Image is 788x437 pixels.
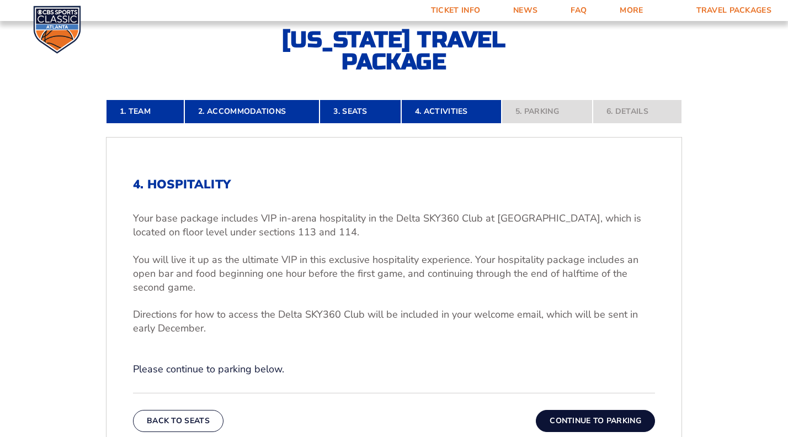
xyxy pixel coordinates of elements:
[184,99,320,124] a: 2. Accommodations
[133,308,655,335] p: Directions for how to access the Delta SKY360 Club will be included in your welcome email, which ...
[133,410,223,432] button: Back To Seats
[320,99,401,124] a: 3. Seats
[106,99,184,124] a: 1. Team
[133,177,655,192] h2: 4. Hospitality
[133,362,655,376] p: Please continue to parking below.
[273,29,515,73] h2: [US_STATE] Travel Package
[33,6,81,54] img: CBS Sports Classic
[536,410,655,432] button: Continue To Parking
[133,253,655,295] p: You will live it up as the ultimate VIP in this exclusive hospitality experience. Your hospitalit...
[133,212,655,239] p: Your base package includes VIP in-arena hospitality in the Delta SKY360 Club at [GEOGRAPHIC_DATA]...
